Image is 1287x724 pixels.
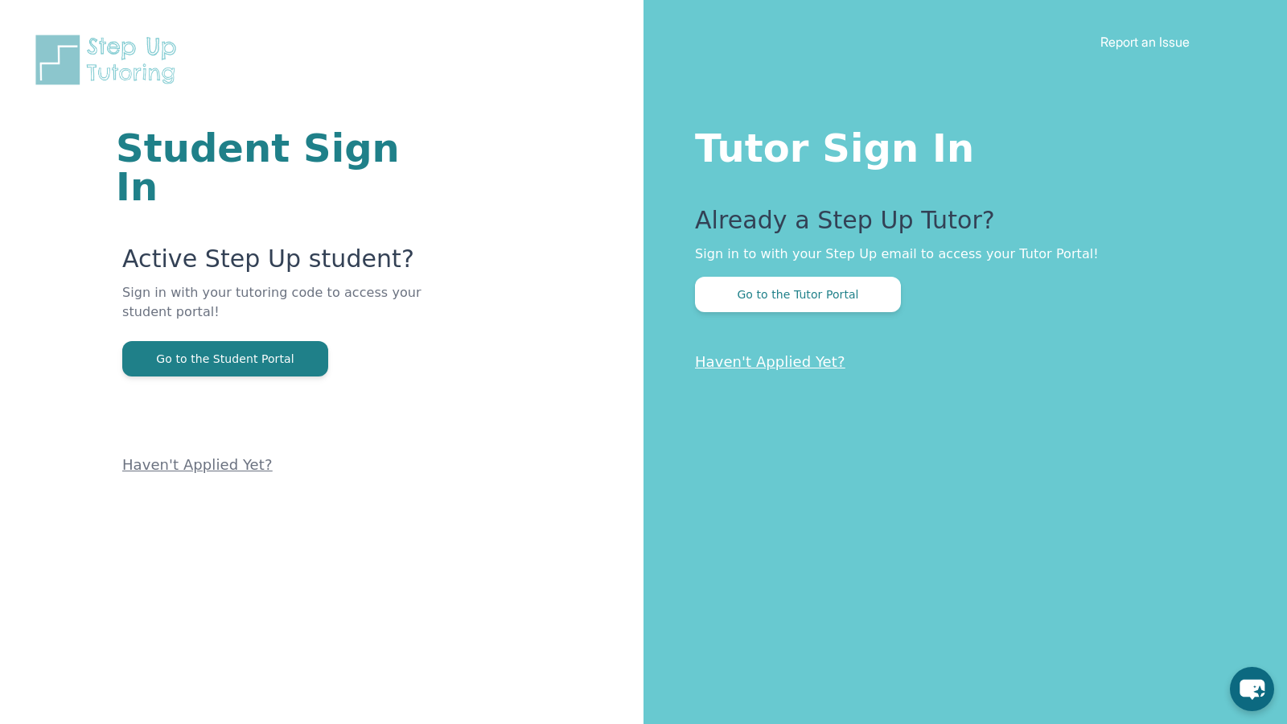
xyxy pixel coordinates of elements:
[695,245,1223,264] p: Sign in to with your Step Up email to access your Tutor Portal!
[32,32,187,88] img: Step Up Tutoring horizontal logo
[116,129,450,206] h1: Student Sign In
[1230,667,1274,711] button: chat-button
[122,351,328,366] a: Go to the Student Portal
[1100,34,1190,50] a: Report an Issue
[122,456,273,473] a: Haven't Applied Yet?
[695,353,845,370] a: Haven't Applied Yet?
[695,286,901,302] a: Go to the Tutor Portal
[695,206,1223,245] p: Already a Step Up Tutor?
[122,245,450,283] p: Active Step Up student?
[695,277,901,312] button: Go to the Tutor Portal
[122,283,450,341] p: Sign in with your tutoring code to access your student portal!
[122,341,328,376] button: Go to the Student Portal
[695,122,1223,167] h1: Tutor Sign In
